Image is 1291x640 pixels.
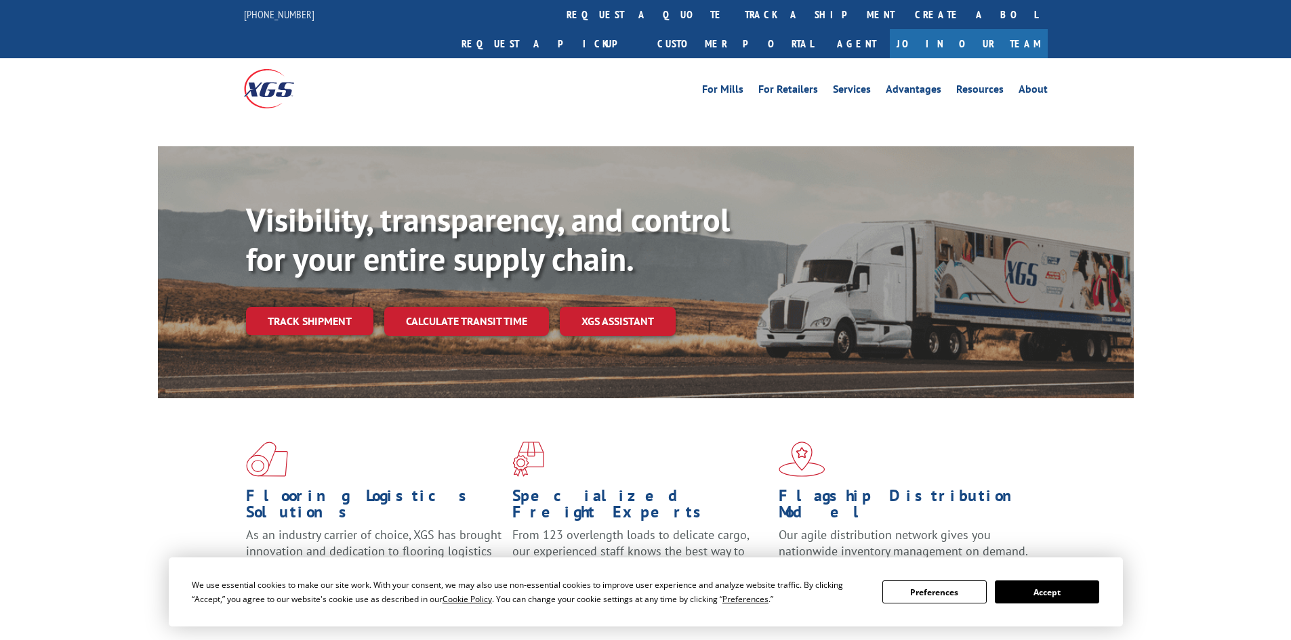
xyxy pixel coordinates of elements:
button: Preferences [882,580,987,603]
a: Track shipment [246,307,373,335]
p: From 123 overlength loads to delicate cargo, our experienced staff knows the best way to move you... [512,527,769,587]
button: Accept [995,580,1099,603]
h1: Flagship Distribution Model [779,488,1035,527]
h1: Specialized Freight Experts [512,488,769,527]
h1: Flooring Logistics Solutions [246,488,502,527]
a: [PHONE_NUMBER] [244,7,314,21]
a: About [1019,84,1048,99]
a: For Mills [702,84,743,99]
a: XGS ASSISTANT [560,307,676,336]
a: Join Our Team [890,29,1048,58]
span: Our agile distribution network gives you nationwide inventory management on demand. [779,527,1028,559]
div: Cookie Consent Prompt [169,557,1123,626]
a: Customer Portal [647,29,823,58]
a: Advantages [886,84,941,99]
a: Resources [956,84,1004,99]
span: As an industry carrier of choice, XGS has brought innovation and dedication to flooring logistics... [246,527,501,575]
a: Agent [823,29,890,58]
img: xgs-icon-total-supply-chain-intelligence-red [246,442,288,477]
span: Preferences [722,593,769,605]
a: Request a pickup [451,29,647,58]
img: xgs-icon-flagship-distribution-model-red [779,442,825,477]
a: For Retailers [758,84,818,99]
div: We use essential cookies to make our site work. With your consent, we may also use non-essential ... [192,578,866,606]
img: xgs-icon-focused-on-flooring-red [512,442,544,477]
a: Calculate transit time [384,307,549,336]
span: Cookie Policy [443,593,492,605]
a: Services [833,84,871,99]
b: Visibility, transparency, and control for your entire supply chain. [246,198,730,280]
